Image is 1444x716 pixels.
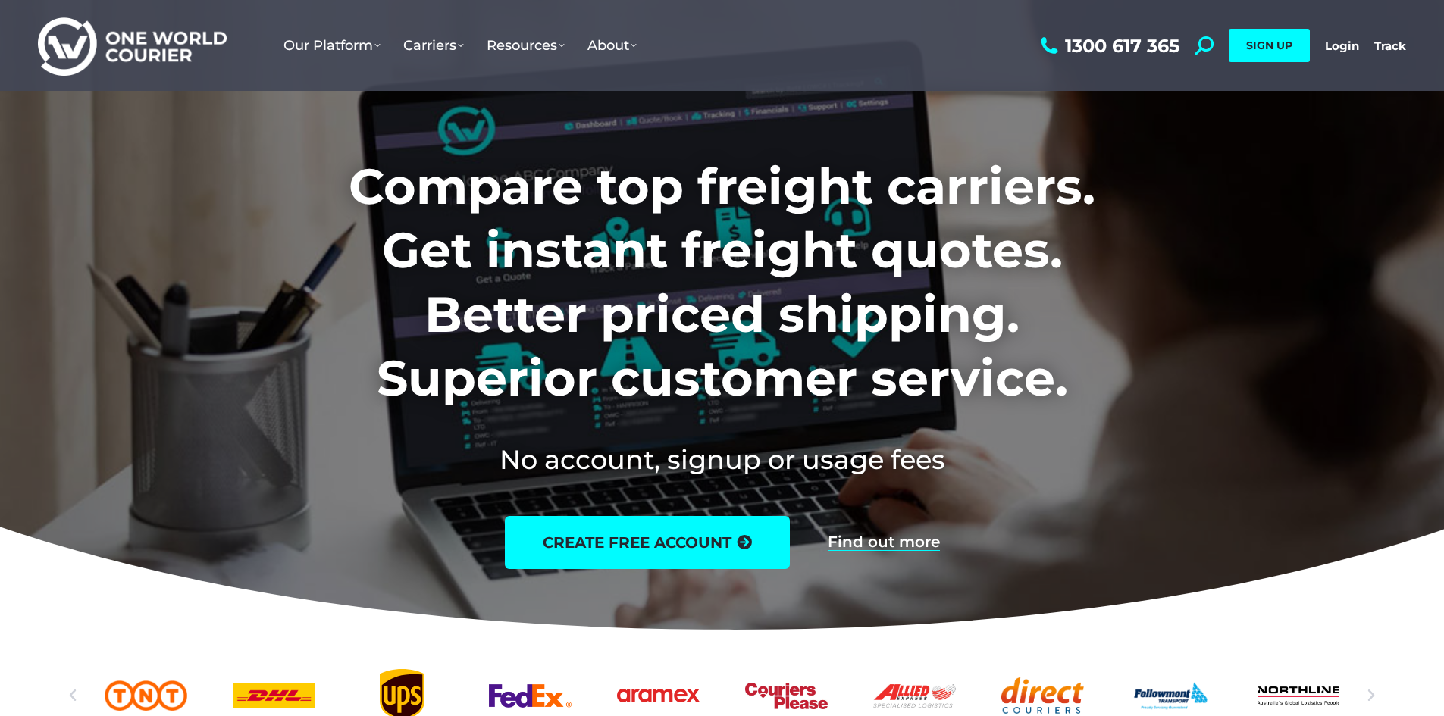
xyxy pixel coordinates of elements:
a: Track [1374,39,1406,53]
a: Our Platform [272,22,392,69]
span: About [587,37,637,54]
h1: Compare top freight carriers. Get instant freight quotes. Better priced shipping. Superior custom... [249,155,1195,411]
span: Resources [487,37,565,54]
span: Our Platform [283,37,381,54]
span: SIGN UP [1246,39,1292,52]
h2: No account, signup or usage fees [249,441,1195,478]
a: Find out more [828,534,940,551]
a: Resources [475,22,576,69]
a: About [576,22,648,69]
span: Carriers [403,37,464,54]
a: create free account [505,516,790,569]
a: Carriers [392,22,475,69]
img: One World Courier [38,15,227,77]
a: 1300 617 365 [1037,36,1179,55]
a: SIGN UP [1229,29,1310,62]
a: Login [1325,39,1359,53]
